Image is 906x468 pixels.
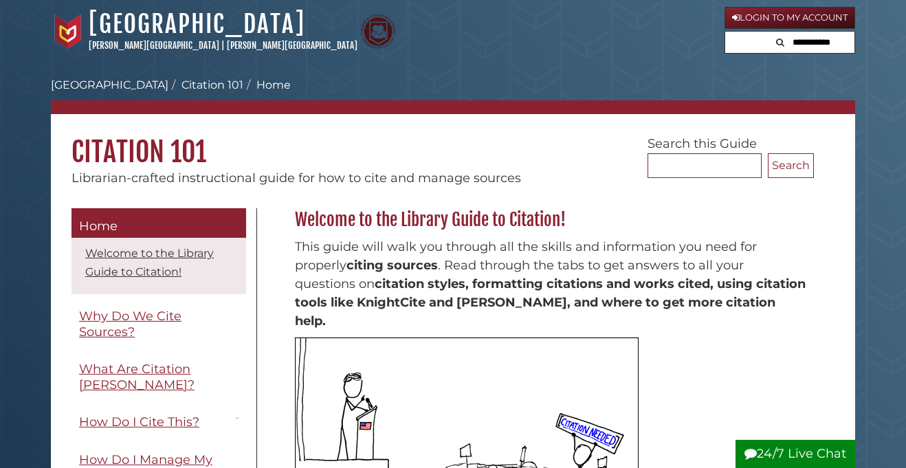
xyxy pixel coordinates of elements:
i: Search [776,38,784,47]
a: Login to My Account [725,7,855,29]
span: Why Do We Cite Sources? [79,309,181,339]
span: Home [79,219,118,234]
h1: Citation 101 [51,114,855,169]
a: Home [71,208,246,238]
img: Calvin University [51,14,85,49]
a: Welcome to the Library Guide to Citation! [85,247,214,278]
button: Search [768,153,814,178]
strong: citation styles, formatting citations and works cited, using citation tools like KnightCite and [... [295,276,806,328]
a: [PERSON_NAME][GEOGRAPHIC_DATA] [89,40,219,51]
li: Home [243,77,291,93]
button: 24/7 Live Chat [736,440,855,468]
a: [GEOGRAPHIC_DATA] [51,78,168,91]
a: Citation 101 [181,78,243,91]
a: [GEOGRAPHIC_DATA] [89,9,305,39]
strong: citing sources [346,258,438,273]
button: Search [772,32,788,50]
a: How Do I Cite This? [71,407,246,438]
a: Why Do We Cite Sources? [71,301,246,347]
span: What Are Citation [PERSON_NAME]? [79,361,195,392]
a: [PERSON_NAME][GEOGRAPHIC_DATA] [227,40,357,51]
img: Calvin Theological Seminary [361,14,395,49]
span: How Do I Cite This? [79,414,199,430]
nav: breadcrumb [51,77,855,114]
span: Librarian-crafted instructional guide for how to cite and manage sources [71,170,521,186]
h2: Welcome to the Library Guide to Citation! [288,209,814,231]
span: This guide will walk you through all the skills and information you need for properly . Read thro... [295,239,806,328]
span: | [221,40,225,51]
a: What Are Citation [PERSON_NAME]? [71,354,246,400]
